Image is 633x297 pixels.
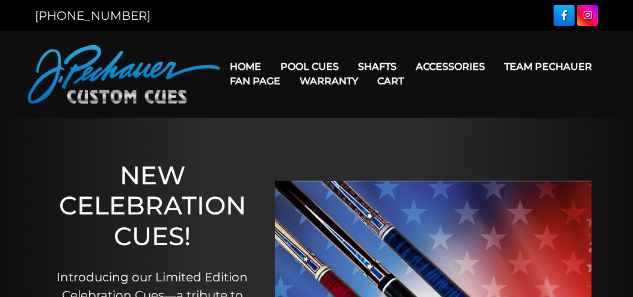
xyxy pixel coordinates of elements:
a: Pool Cues [271,51,348,82]
img: Pechauer Custom Cues [28,45,220,104]
h1: NEW CELEBRATION CUES! [54,160,251,251]
a: Team Pechauer [495,51,602,82]
a: Shafts [348,51,406,82]
a: Accessories [406,51,495,82]
a: Fan Page [220,66,290,96]
a: Home [220,51,271,82]
a: [PHONE_NUMBER] [35,8,150,23]
a: Cart [368,66,413,96]
a: Warranty [290,66,368,96]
